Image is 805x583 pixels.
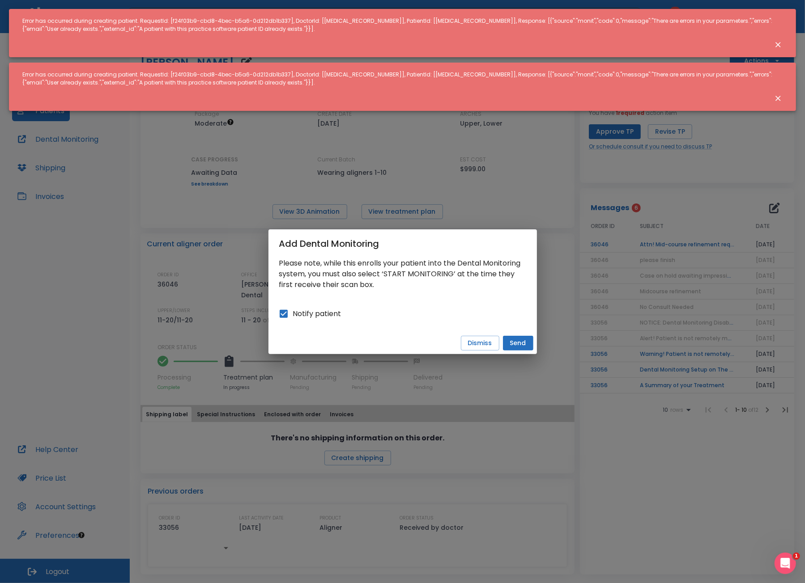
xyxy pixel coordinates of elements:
[770,90,786,106] button: Close notification
[793,553,800,560] span: 1
[279,258,526,290] p: Please note, while this enrolls your patient into the Dental Monitoring system, you must also sel...
[293,308,341,319] span: Notify patient
[503,336,533,351] button: Send
[775,553,796,574] iframe: Intercom live chat
[22,13,783,37] div: Error has occurred during creating patient. RequestId: [f24f03b9-cbd8-4bec-b5a6-0d212db1b337], Do...
[268,229,537,258] h2: Add Dental Monitoring
[22,67,783,90] div: Error has occurred during creating patient. RequestId: [f24f03b9-cbd8-4bec-b5a6-0d212db1b337], Do...
[770,37,786,53] button: Close notification
[461,336,499,351] button: Dismiss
